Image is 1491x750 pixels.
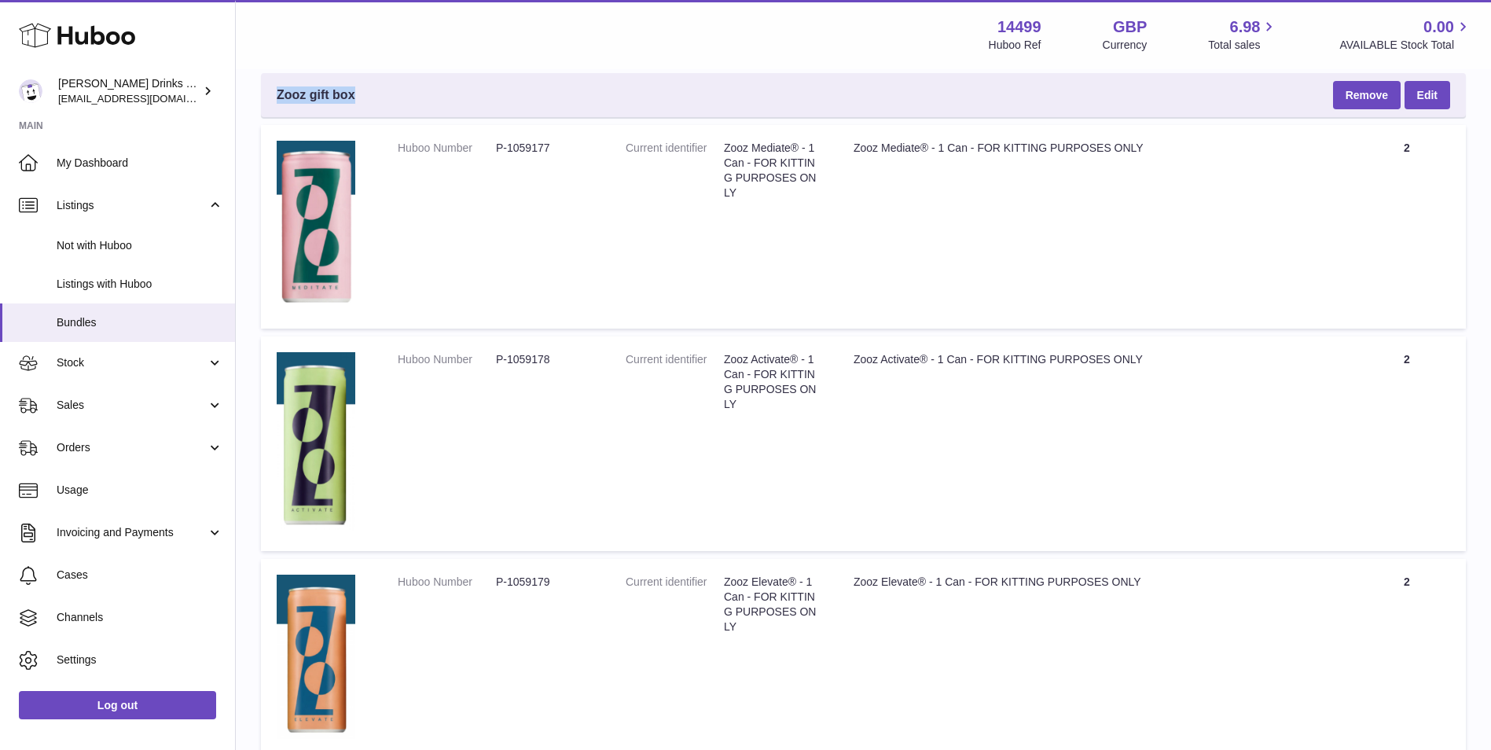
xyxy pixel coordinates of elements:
[277,86,355,104] span: Zooz gift box
[57,610,223,625] span: Channels
[1208,17,1278,53] a: 6.98 Total sales
[277,141,355,309] img: Zooz Mediate® - 1 Can - FOR KITTING PURPOSES ONLY
[626,352,724,412] dt: Current identifier
[57,315,223,330] span: Bundles
[1339,38,1472,53] span: AVAILABLE Stock Total
[277,575,355,739] img: Zooz Elevate® - 1 Can - FOR KITTING PURPOSES ONLY
[496,141,594,156] dd: P-1059177
[989,38,1041,53] div: Huboo Ref
[57,568,223,583] span: Cases
[57,483,223,498] span: Usage
[1113,17,1147,38] strong: GBP
[496,575,594,590] dd: P-1059179
[19,79,42,103] img: internalAdmin-14499@internal.huboo.com
[1339,17,1472,53] a: 0.00 AVAILABLE Stock Total
[1348,125,1466,329] td: 2
[57,198,207,213] span: Listings
[1405,81,1450,109] a: Edit
[1348,336,1466,551] td: 2
[1103,38,1148,53] div: Currency
[724,141,822,200] dd: Zooz Mediate® - 1 Can - FOR KITTING PURPOSES ONLY
[398,575,496,590] dt: Huboo Number
[57,653,223,667] span: Settings
[58,92,231,105] span: [EMAIL_ADDRESS][DOMAIN_NAME]
[277,352,355,532] img: Zooz Activate® - 1 Can - FOR KITTING PURPOSES ONLY
[58,76,200,106] div: [PERSON_NAME] Drinks LTD (t/a Zooz)
[57,525,207,540] span: Invoicing and Payments
[854,575,1332,590] div: Zooz Elevate® - 1 Can - FOR KITTING PURPOSES ONLY
[19,691,216,719] a: Log out
[57,355,207,370] span: Stock
[398,141,496,156] dt: Huboo Number
[724,352,822,412] dd: Zooz Activate® - 1 Can - FOR KITTING PURPOSES ONLY
[57,156,223,171] span: My Dashboard
[724,575,822,634] dd: Zooz Elevate® - 1 Can - FOR KITTING PURPOSES ONLY
[626,575,724,634] dt: Current identifier
[57,440,207,455] span: Orders
[496,352,594,367] dd: P-1059178
[1230,17,1261,38] span: 6.98
[398,352,496,367] dt: Huboo Number
[854,141,1332,156] div: Zooz Mediate® - 1 Can - FOR KITTING PURPOSES ONLY
[57,238,223,253] span: Not with Huboo
[1423,17,1454,38] span: 0.00
[997,17,1041,38] strong: 14499
[1333,81,1401,109] button: Remove
[57,277,223,292] span: Listings with Huboo
[57,398,207,413] span: Sales
[626,141,724,200] dt: Current identifier
[1208,38,1278,53] span: Total sales
[854,352,1332,367] div: Zooz Activate® - 1 Can - FOR KITTING PURPOSES ONLY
